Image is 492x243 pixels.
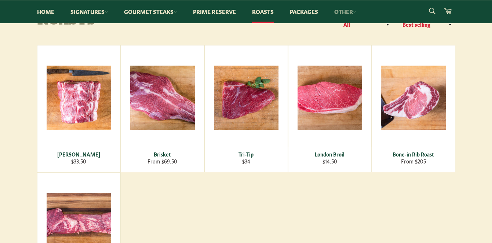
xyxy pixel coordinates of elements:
[293,158,367,165] div: $14.50
[130,66,195,130] img: Brisket
[298,66,362,130] img: London Broil
[37,45,121,172] a: Chuck Roast [PERSON_NAME] $33.50
[63,0,115,23] a: Signatures
[293,151,367,158] div: London Broil
[204,45,288,172] a: Tri-Tip Tri-Tip $34
[381,66,446,130] img: Bone-in Rib Roast
[209,151,283,158] div: Tri-Tip
[121,45,204,172] a: Brisket Brisket From $69.50
[42,158,116,165] div: $33.50
[214,66,278,130] img: Tri-Tip
[209,158,283,165] div: $34
[376,158,450,165] div: From $205
[42,151,116,158] div: [PERSON_NAME]
[30,0,62,23] a: Home
[376,151,450,158] div: Bone-in Rib Roast
[327,0,364,23] a: Other
[117,0,184,23] a: Gourmet Steaks
[47,66,111,130] img: Chuck Roast
[288,45,372,172] a: London Broil London Broil $14.50
[245,0,281,23] a: Roasts
[186,0,243,23] a: Prime Reserve
[125,158,199,165] div: From $69.50
[283,0,325,23] a: Packages
[125,151,199,158] div: Brisket
[372,45,455,172] a: Bone-in Rib Roast Bone-in Rib Roast From $205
